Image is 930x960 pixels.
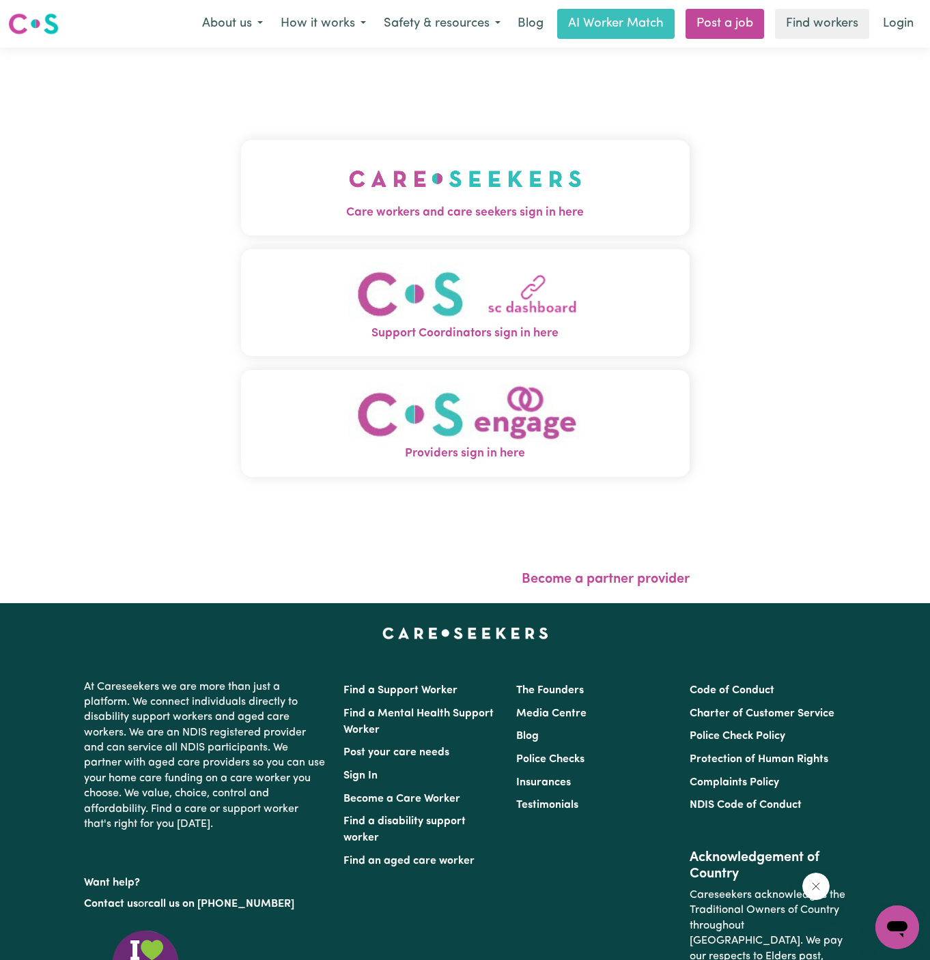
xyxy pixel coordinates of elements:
[148,899,294,910] a: call us on [PHONE_NUMBER]
[690,777,779,788] a: Complaints Policy
[509,9,552,39] a: Blog
[84,899,138,910] a: Contact us
[8,12,59,36] img: Careseekers logo
[802,873,830,900] iframe: Close message
[522,572,690,586] a: Become a partner provider
[343,770,378,781] a: Sign In
[690,849,846,882] h2: Acknowledgement of Country
[343,685,457,696] a: Find a Support Worker
[516,685,584,696] a: The Founders
[241,370,690,477] button: Providers sign in here
[775,9,869,39] a: Find workers
[875,905,919,949] iframe: Button to launch messaging window
[343,816,466,843] a: Find a disability support worker
[8,10,83,20] span: Need any help?
[690,731,785,742] a: Police Check Policy
[343,856,475,867] a: Find an aged care worker
[516,754,584,765] a: Police Checks
[241,140,690,235] button: Care workers and care seekers sign in here
[84,891,327,917] p: or
[557,9,675,39] a: AI Worker Match
[690,800,802,811] a: NDIS Code of Conduct
[241,249,690,356] button: Support Coordinators sign in here
[343,794,460,804] a: Become a Care Worker
[84,870,327,890] p: Want help?
[382,628,548,639] a: Careseekers home page
[875,9,922,39] a: Login
[343,708,494,736] a: Find a Mental Health Support Worker
[272,10,375,38] button: How it works
[690,685,774,696] a: Code of Conduct
[343,747,449,758] a: Post your care needs
[241,325,690,343] span: Support Coordinators sign in here
[690,754,828,765] a: Protection of Human Rights
[516,777,571,788] a: Insurances
[686,9,764,39] a: Post a job
[375,10,509,38] button: Safety & resources
[516,708,587,719] a: Media Centre
[8,8,59,40] a: Careseekers logo
[516,731,539,742] a: Blog
[241,445,690,463] span: Providers sign in here
[84,674,327,838] p: At Careseekers we are more than just a platform. We connect individuals directly to disability su...
[241,204,690,222] span: Care workers and care seekers sign in here
[193,10,272,38] button: About us
[690,708,834,719] a: Charter of Customer Service
[516,800,578,811] a: Testimonials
